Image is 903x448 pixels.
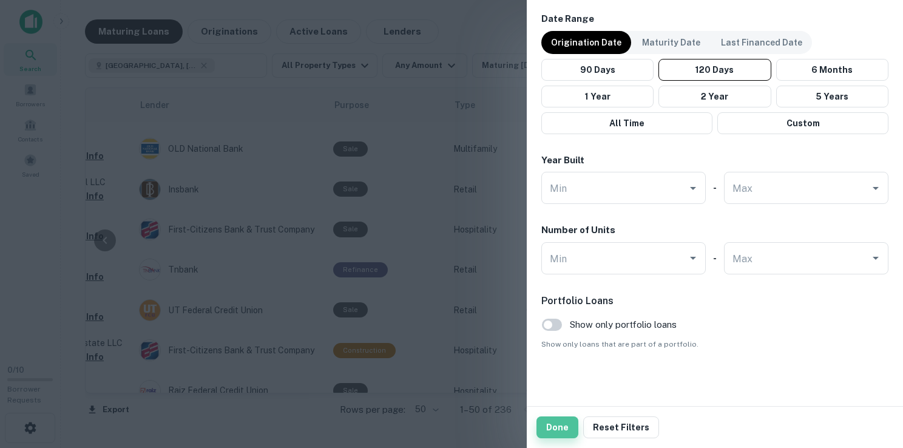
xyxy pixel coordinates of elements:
[541,59,654,81] button: 90 Days
[776,86,888,107] button: 5 Years
[536,416,578,438] button: Done
[551,36,621,49] p: Origination Date
[685,180,702,197] button: Open
[541,339,888,350] span: Show only loans that are part of a portfolio.
[541,154,584,168] h6: Year Built
[842,312,903,370] iframe: Chat Widget
[541,86,654,107] button: 1 Year
[685,249,702,266] button: Open
[658,59,771,81] button: 120 Days
[541,294,888,308] h6: Portfolio Loans
[583,416,659,438] button: Reset Filters
[867,249,884,266] button: Open
[658,86,771,107] button: 2 Year
[541,223,615,237] h6: Number of Units
[570,317,677,332] span: Show only portfolio loans
[642,36,700,49] p: Maturity Date
[713,181,717,195] h6: -
[721,36,802,49] p: Last Financed Date
[541,112,712,134] button: All Time
[776,59,888,81] button: 6 Months
[713,251,717,265] h6: -
[717,112,888,134] button: Custom
[867,180,884,197] button: Open
[541,12,888,26] h6: Date Range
